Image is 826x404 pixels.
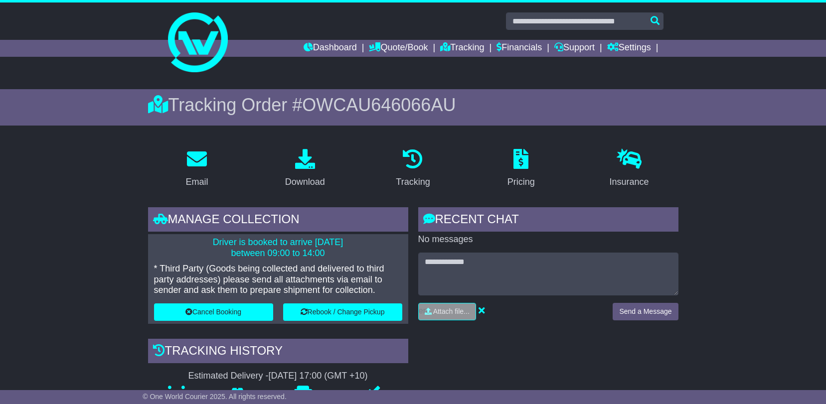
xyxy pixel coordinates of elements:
div: Email [185,175,208,189]
div: Download [285,175,325,189]
a: Quote/Book [369,40,428,57]
p: Driver is booked to arrive [DATE] between 09:00 to 14:00 [154,237,402,259]
p: * Third Party (Goods being collected and delivered to third party addresses) please send all atta... [154,264,402,296]
p: No messages [418,234,678,245]
div: Tracking Order # [148,94,678,116]
div: Insurance [610,175,649,189]
div: Tracking history [148,339,408,366]
a: Download [279,145,331,192]
div: RECENT CHAT [418,207,678,234]
a: Support [554,40,595,57]
a: Settings [607,40,651,57]
span: © One World Courier 2025. All rights reserved. [143,393,287,401]
div: Estimated Delivery - [148,371,408,382]
button: Rebook / Change Pickup [283,303,402,321]
button: Send a Message [613,303,678,320]
button: Cancel Booking [154,303,273,321]
div: [DATE] 17:00 (GMT +10) [269,371,368,382]
a: Pricing [501,145,541,192]
div: Manage collection [148,207,408,234]
div: Tracking [396,175,430,189]
span: OWCAU646066AU [302,95,456,115]
a: Tracking [440,40,484,57]
a: Insurance [603,145,656,192]
a: Email [179,145,214,192]
a: Financials [496,40,542,57]
a: Dashboard [304,40,357,57]
div: Pricing [507,175,535,189]
a: Tracking [389,145,436,192]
